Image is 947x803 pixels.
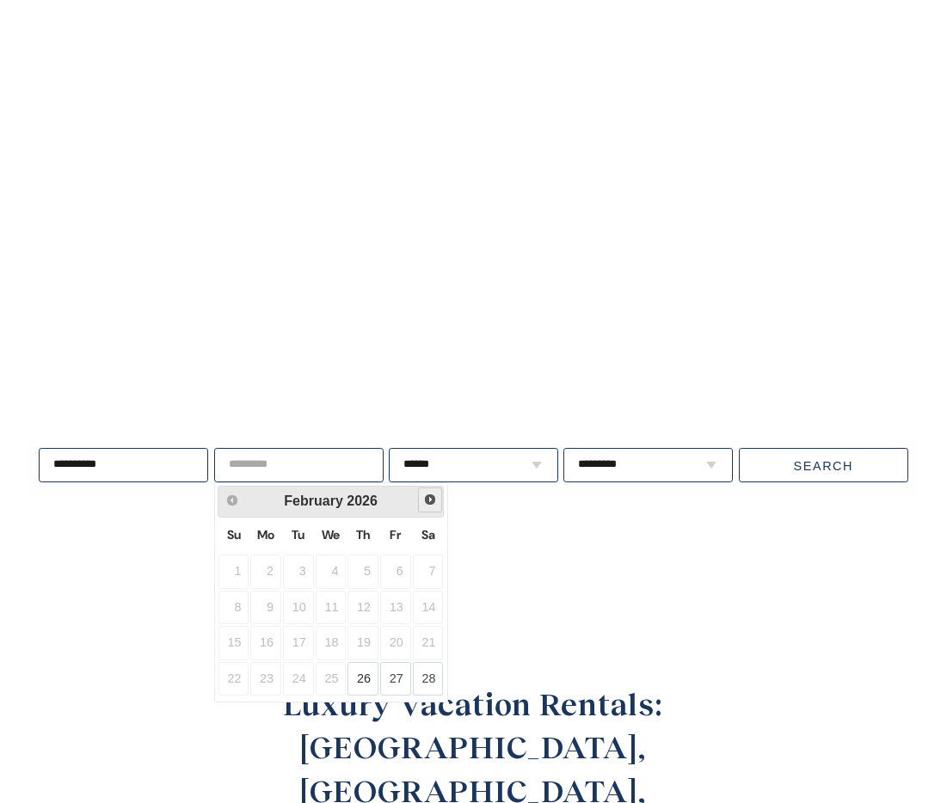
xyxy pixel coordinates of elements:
[257,527,274,542] span: Monday
[390,527,401,542] span: Friday
[423,493,437,506] span: Next
[421,527,435,542] span: Saturday
[347,493,378,508] span: 2026
[739,448,908,482] button: Search
[418,487,443,512] a: Next
[227,527,241,542] span: Sunday
[36,381,414,424] span: Live well, travel often.
[356,527,370,542] span: Thursday
[413,662,444,696] a: 28
[322,527,340,542] span: Wednesday
[292,527,304,542] span: Tuesday
[380,662,411,696] a: 27
[347,662,378,696] a: 26
[284,493,342,508] span: February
